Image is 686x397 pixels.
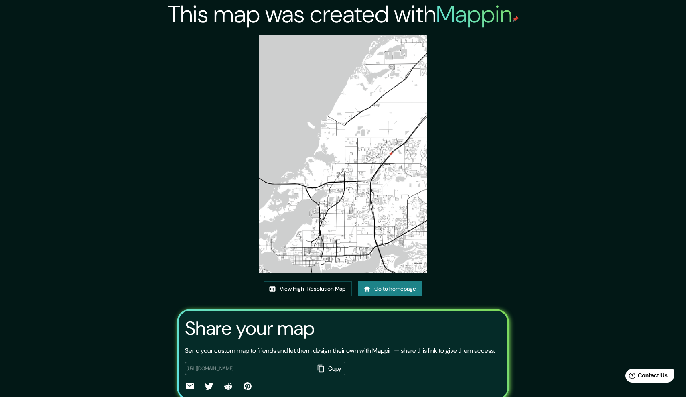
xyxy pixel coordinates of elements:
[185,346,495,356] p: Send your custom map to friends and let them design their own with Mappin — share this link to gi...
[358,281,422,296] a: Go to homepage
[512,16,519,22] img: mappin-pin
[264,281,352,296] a: View High-Resolution Map
[314,362,345,375] button: Copy
[259,35,427,273] img: created-map
[185,317,315,340] h3: Share your map
[615,366,677,388] iframe: Help widget launcher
